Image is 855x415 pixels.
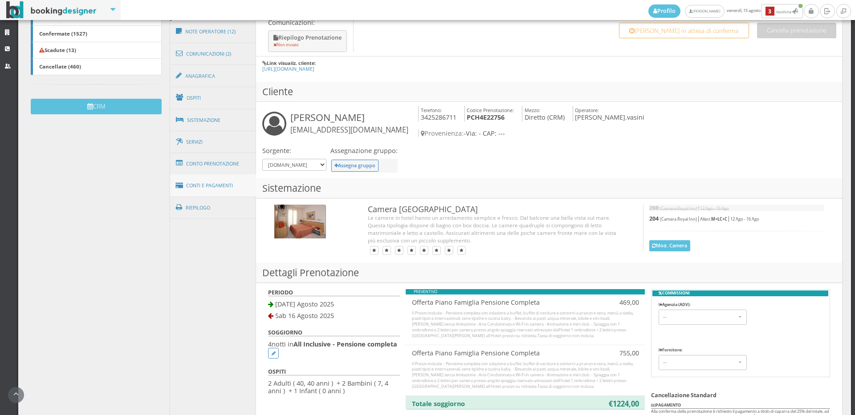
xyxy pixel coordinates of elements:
[663,359,737,367] span: --
[406,289,645,295] div: PREVENTIVO
[31,42,162,59] a: Scadute (13)
[619,23,749,38] button: [PERSON_NAME] in attesa di conferma
[421,129,464,137] span: Provenienza:
[466,129,477,137] span: Via:
[722,216,725,222] b: +
[412,399,465,408] b: Totale soggiorno
[293,340,397,348] b: All Inclusive - Pensione completa
[649,215,824,222] h5: | |
[659,355,747,370] button: --
[573,106,645,121] h4: [PERSON_NAME].vasini
[170,42,256,65] a: Comunicazioni (2)
[730,216,759,222] small: 12 Ago - 16 Ago
[31,58,162,75] a: Cancellate (460)
[170,196,256,219] a: Riepilogo
[170,109,256,132] a: Sistemazione
[649,240,690,251] button: Mod. Camera
[649,204,659,212] b: 208
[522,106,565,121] h4: Diretto (CRM)
[31,99,162,114] button: CRM
[649,215,659,222] b: 204
[170,20,256,43] a: Note Operatore (12)
[170,174,256,197] a: Conti e Pagamenti
[268,368,286,375] b: OSPITI
[648,4,680,18] a: Profilo
[591,349,639,357] h4: 755,00
[290,125,408,135] small: [EMAIL_ADDRESS][DOMAIN_NAME]
[649,205,824,211] h5: |
[757,23,836,38] button: Cancella prenotazione
[467,107,514,113] small: Codice Prenotazione:
[660,205,697,211] small: (Camera Royal Inn)
[412,349,579,357] h4: Offerta Piano Famiglia Pensione Completa
[575,107,599,113] small: Operatore:
[275,300,334,308] span: [DATE] Agosto 2025
[256,263,842,283] h3: Dettagli Prenotazione
[659,302,691,308] label: Agenzia (ADV):
[412,310,639,339] div: Il Prezzo include: - Pensione completa con colazione a buffet, buffet di verdure e contorni a pra...
[418,106,456,121] h4: 3425286711
[268,30,347,52] button: Riepilogo Prenotazione Non inviato
[268,379,399,395] h4: 2 Adulti ( 40, 40 anni ) + 2 Bambini ( 7, 4 anni ) + 1 Infant ( 0 anni )
[418,129,789,137] h4: -
[170,86,256,109] a: Ospiti
[290,112,408,135] h3: [PERSON_NAME]
[256,82,842,102] h3: Cliente
[256,178,842,198] h3: Sistemazione
[652,290,828,296] b: COMMISSIONI
[39,63,81,70] b: Cancellate (460)
[262,65,314,72] a: [URL][DOMAIN_NAME]
[368,214,625,244] div: Le camere in hotel hanno un arredamento semplice e fresco. Dal balcone una bella vista sul mare. ...
[268,329,302,336] b: SOGGIORNO
[715,216,717,222] b: +
[31,25,162,42] a: Confermate (1527)
[613,399,639,409] b: 1224,00
[660,216,697,222] small: (Camera Royal Inn)
[663,313,737,321] span: --
[39,46,76,53] b: Scadute (13)
[170,131,256,153] a: Servizi
[275,311,334,320] span: Sab 16 Agosto 2025
[268,19,349,26] p: Comunicazioni:
[412,361,639,390] div: Il Prezzo include: - Pensione completa con colazione a buffet, buffet di verdure e contorni a pra...
[609,399,613,409] b: €
[268,340,272,348] span: 4
[6,1,97,19] img: BookingDesigner.com
[273,42,299,48] small: Non inviato
[685,5,725,18] a: [PERSON_NAME]
[525,107,540,113] small: Mezzo:
[761,4,803,18] button: 3Notifiche
[651,402,681,408] b: PAGAMENTO
[39,30,87,37] b: Confermate (1527)
[331,160,379,172] button: Assegna gruppo
[267,60,316,66] b: Link visualiz. cliente:
[700,216,727,222] small: Allest.
[268,340,399,359] h4: notti in
[170,64,256,88] a: Anagrafica
[765,7,774,16] b: 3
[700,205,729,211] small: 12 Ago - 16 Ago
[412,298,579,306] h4: Offerta Piano Famiglia Pensione Completa
[711,216,727,222] b: M LC C
[659,347,683,353] label: Fornitore:
[479,129,505,137] span: - CAP: ---
[467,113,505,121] b: PCH4E22756
[274,205,326,239] img: 6d87e11da6e211eda11202402c1e1864.jpg
[651,391,717,399] b: Cancellazione Standard
[330,147,398,154] h4: Assegnazione gruppo:
[268,289,293,296] b: PERIODO
[591,298,639,306] h4: 469,00
[659,310,747,324] button: --
[262,147,326,154] h4: Sorgente:
[421,107,442,113] small: Telefono:
[368,205,625,214] h3: Camera [GEOGRAPHIC_DATA]
[170,152,256,175] a: Conto Prenotazione
[648,4,804,18] span: venerdì, 15 agosto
